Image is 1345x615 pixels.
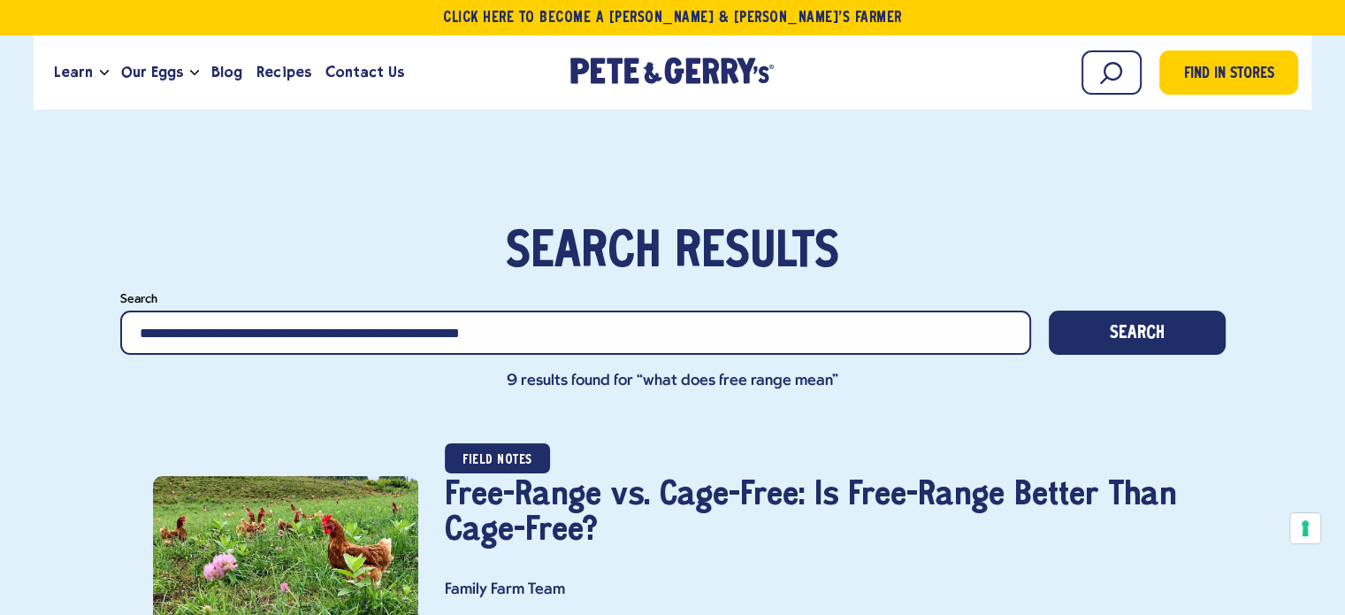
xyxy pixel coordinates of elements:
[1049,311,1226,355] button: Search
[47,49,100,96] a: Learn
[120,227,1226,280] h1: Search results
[1183,63,1273,87] span: Find in Stores
[1081,50,1142,95] input: Search
[54,61,93,83] span: Learn
[445,443,550,473] span: Field notes
[190,70,199,76] button: Open the dropdown menu for Our Eggs
[120,288,1226,311] label: Search
[1159,50,1298,95] a: Find in Stores
[325,61,404,83] span: Contact Us
[445,480,1177,547] a: Free-Range vs. Cage-Free: Is Free-Range Better Than Cage-Free?
[121,61,183,83] span: Our Eggs
[318,49,411,96] a: Contact Us
[1290,513,1320,543] button: Your consent preferences for tracking technologies
[256,61,310,83] span: Recipes
[100,70,109,76] button: Open the dropdown menu for Learn
[445,578,1192,603] p: Family Farm Team
[211,61,242,83] span: Blog
[204,49,249,96] a: Blog
[120,369,1226,394] p: 9 results found for “what does free range mean”
[114,49,190,96] a: Our Eggs
[249,49,317,96] a: Recipes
